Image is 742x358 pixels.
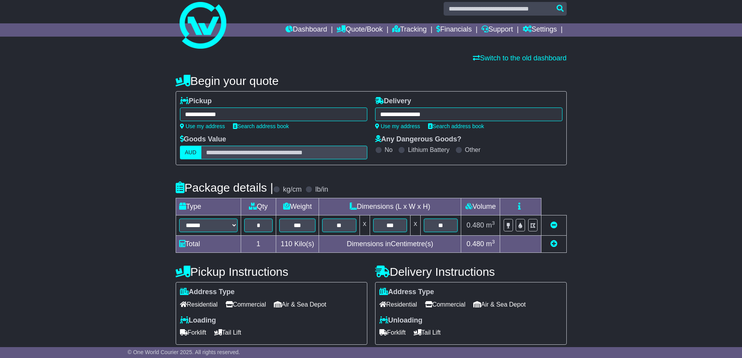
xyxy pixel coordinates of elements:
h4: Begin your quote [176,74,567,87]
span: Residential [180,298,218,310]
td: 1 [241,236,276,253]
a: Quote/Book [337,23,382,37]
label: lb/in [315,185,328,194]
h4: Package details | [176,181,273,194]
span: Forklift [379,326,406,339]
label: Address Type [180,288,235,296]
span: Commercial [425,298,465,310]
a: Switch to the old dashboard [473,54,566,62]
td: Qty [241,198,276,215]
a: Use my address [375,123,420,129]
label: Lithium Battery [408,146,449,153]
span: Air & Sea Depot [473,298,526,310]
a: Search address book [428,123,484,129]
span: © One World Courier 2025. All rights reserved. [128,349,240,355]
label: Goods Value [180,135,226,144]
span: Tail Lift [414,326,441,339]
a: Settings [523,23,557,37]
td: Total [176,236,241,253]
label: Pickup [180,97,212,106]
span: m [486,221,495,229]
h4: Delivery Instructions [375,265,567,278]
span: Tail Lift [214,326,241,339]
span: Forklift [180,326,206,339]
td: x [360,215,370,236]
a: Tracking [392,23,427,37]
td: Dimensions (L x W x H) [319,198,461,215]
span: Commercial [226,298,266,310]
span: m [486,240,495,248]
sup: 3 [492,220,495,226]
a: Search address book [233,123,289,129]
td: Dimensions in Centimetre(s) [319,236,461,253]
h4: Pickup Instructions [176,265,367,278]
a: Add new item [550,240,557,248]
td: Type [176,198,241,215]
sup: 3 [492,239,495,245]
label: Any Dangerous Goods? [375,135,462,144]
label: Delivery [375,97,411,106]
td: x [410,215,420,236]
a: Support [481,23,513,37]
label: Unloading [379,316,423,325]
a: Dashboard [286,23,327,37]
label: Other [465,146,481,153]
td: Volume [461,198,500,215]
span: Residential [379,298,417,310]
span: 110 [281,240,293,248]
td: Weight [276,198,319,215]
label: Address Type [379,288,434,296]
label: No [385,146,393,153]
span: 0.480 [467,221,484,229]
label: kg/cm [283,185,301,194]
span: 0.480 [467,240,484,248]
a: Financials [436,23,472,37]
label: Loading [180,316,216,325]
a: Use my address [180,123,225,129]
label: AUD [180,146,202,159]
span: Air & Sea Depot [274,298,326,310]
td: Kilo(s) [276,236,319,253]
a: Remove this item [550,221,557,229]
